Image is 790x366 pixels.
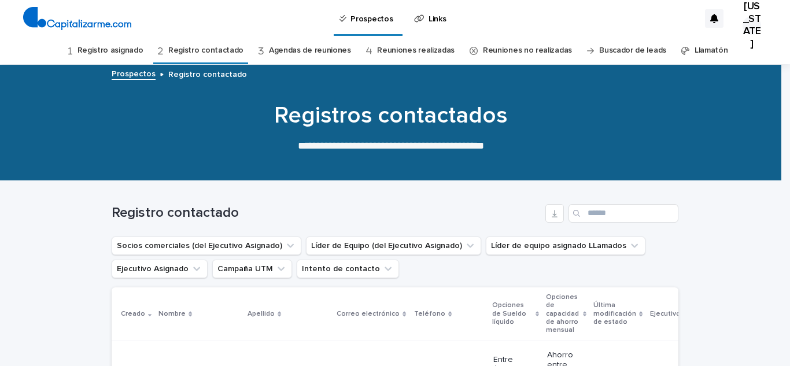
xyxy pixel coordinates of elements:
a: Registro asignado [77,37,143,64]
a: Reuniones realizadas [377,37,455,64]
a: Llamatón [695,37,728,64]
font: Llamatón [695,46,728,54]
button: Líder de equipo asignado LLamados [486,236,645,255]
font: Teléfono [414,310,445,317]
input: Buscar [568,204,678,223]
font: Apellido [248,310,275,317]
a: Buscador de leads [599,37,666,64]
font: Nombre [158,310,186,317]
font: Ejecutivo Asignado [650,310,713,317]
button: Socios comerciales (del Ejecutivo Asignado) [112,236,301,255]
font: Buscador de leads [599,46,666,54]
a: Prospectos [112,66,156,80]
font: Opciones de Sueldo líquido [492,302,526,326]
a: Reuniones no realizadas [483,37,572,64]
a: Registro contactado [168,37,243,64]
font: Prospectos [112,70,156,78]
button: Campaña UTM [212,260,292,278]
font: [US_STATE] [743,1,761,50]
img: 4arMvv9wSvmHTHbXwTim [23,7,131,30]
font: Registros contactados [274,104,507,127]
font: Reuniones no realizadas [483,46,572,54]
font: Última modificación de estado [593,302,636,326]
font: Registro asignado [77,46,143,54]
font: Registro contactado [168,46,243,54]
font: Correo electrónico [337,310,400,317]
font: Agendas de reuniones [269,46,351,54]
a: Agendas de reuniones [269,37,351,64]
font: Registro contactado [168,71,247,79]
font: Creado [121,310,145,317]
button: Ejecutivo Asignado [112,260,208,278]
button: Intento de contacto [297,260,399,278]
font: Reuniones realizadas [377,46,455,54]
font: Opciones de capacidad de ahorro mensual [546,294,579,334]
font: Registro contactado [112,206,239,220]
button: Líder de Equipo (del Ejecutivo Asignado) [306,236,481,255]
